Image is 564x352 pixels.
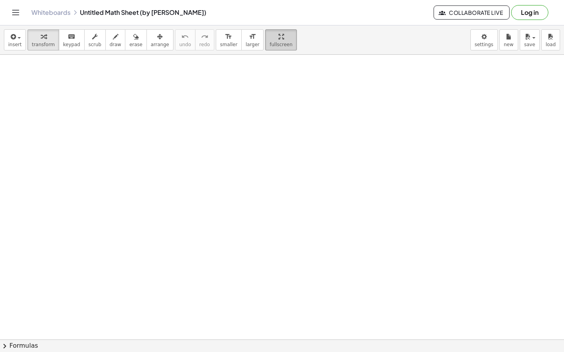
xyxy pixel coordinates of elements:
button: new [499,29,518,50]
button: Collaborate Live [434,5,510,20]
span: keypad [63,42,80,47]
span: fullscreen [269,42,292,47]
button: format_sizesmaller [216,29,242,50]
span: scrub [89,42,101,47]
button: redoredo [195,29,214,50]
button: scrub [84,29,106,50]
span: arrange [151,42,169,47]
button: arrange [146,29,174,50]
span: larger [246,42,259,47]
button: format_sizelarger [241,29,264,50]
i: format_size [249,32,256,41]
i: keyboard [68,32,75,41]
span: draw [110,42,121,47]
button: undoundo [175,29,195,50]
button: erase [125,29,146,50]
i: redo [201,32,208,41]
span: Collaborate Live [440,9,503,16]
span: smaller [220,42,237,47]
i: format_size [225,32,232,41]
button: Toggle navigation [9,6,22,19]
span: new [504,42,513,47]
button: save [520,29,540,50]
span: transform [32,42,55,47]
span: undo [179,42,191,47]
span: redo [199,42,210,47]
button: insert [4,29,26,50]
button: load [541,29,560,50]
span: erase [129,42,142,47]
span: settings [475,42,493,47]
button: settings [470,29,498,50]
a: Whiteboards [31,9,70,16]
button: fullscreen [265,29,296,50]
button: Log in [511,5,548,20]
button: draw [105,29,126,50]
span: insert [8,42,22,47]
span: load [546,42,556,47]
button: transform [27,29,59,50]
button: keyboardkeypad [59,29,85,50]
i: undo [181,32,189,41]
span: save [524,42,535,47]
